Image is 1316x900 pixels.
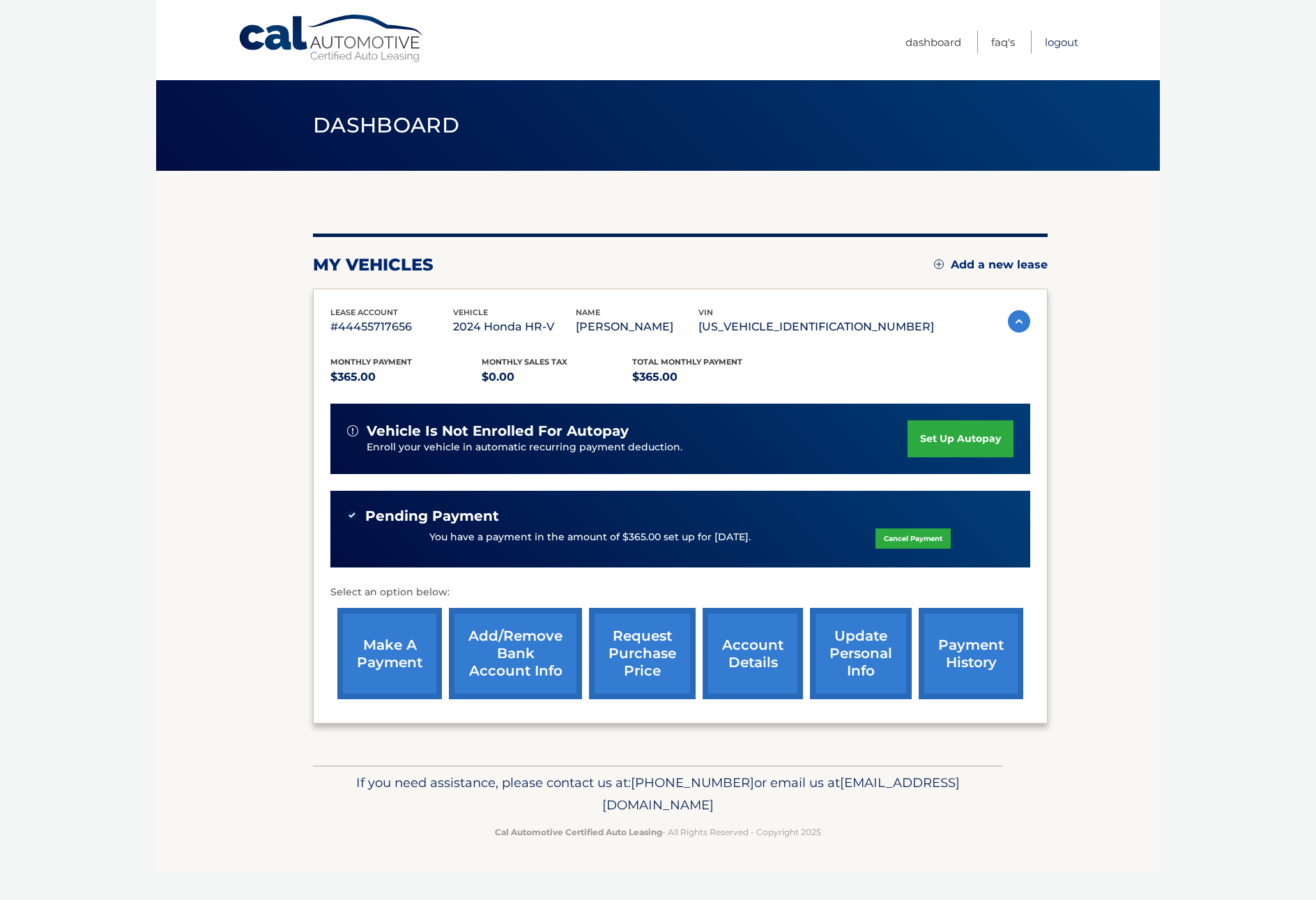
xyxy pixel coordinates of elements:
[1045,31,1078,54] a: Logout
[482,367,633,387] p: $0.00
[347,510,357,520] img: check-green.svg
[934,259,944,269] img: add.svg
[810,608,912,699] a: update personal info
[313,112,459,138] span: Dashboard
[698,317,934,337] p: [US_VEHICLE_IDENTIFICATION_NUMBER]
[347,425,358,436] img: alert-white.svg
[482,357,567,367] span: Monthly sales Tax
[495,827,662,837] strong: Cal Automotive Certified Auto Leasing
[908,420,1013,457] a: set up autopay
[365,508,499,525] span: Pending Payment
[875,528,951,549] a: Cancel Payment
[631,775,754,791] span: [PHONE_NUMBER]
[576,307,600,317] span: name
[934,258,1048,272] a: Add a new lease
[330,357,412,367] span: Monthly Payment
[330,307,398,317] span: lease account
[367,422,629,440] span: vehicle is not enrolled for autopay
[429,530,751,545] p: You have a payment in the amount of $365.00 set up for [DATE].
[322,772,994,816] p: If you need assistance, please contact us at: or email us at
[919,608,1023,699] a: payment history
[632,357,742,367] span: Total Monthly Payment
[337,608,442,699] a: make a payment
[703,608,803,699] a: account details
[238,14,426,63] a: Cal Automotive
[602,775,960,813] span: [EMAIL_ADDRESS][DOMAIN_NAME]
[322,825,994,839] p: - All Rights Reserved - Copyright 2025
[905,31,961,54] a: Dashboard
[330,367,482,387] p: $365.00
[1008,310,1030,333] img: accordion-active.svg
[313,254,434,275] h2: my vehicles
[453,307,488,317] span: vehicle
[632,367,783,387] p: $365.00
[453,317,576,337] p: 2024 Honda HR-V
[589,608,696,699] a: request purchase price
[991,31,1015,54] a: FAQ's
[449,608,582,699] a: Add/Remove bank account info
[330,584,1030,601] p: Select an option below:
[367,440,908,455] p: Enroll your vehicle in automatic recurring payment deduction.
[330,317,453,337] p: #44455717656
[576,317,698,337] p: [PERSON_NAME]
[698,307,713,317] span: vin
